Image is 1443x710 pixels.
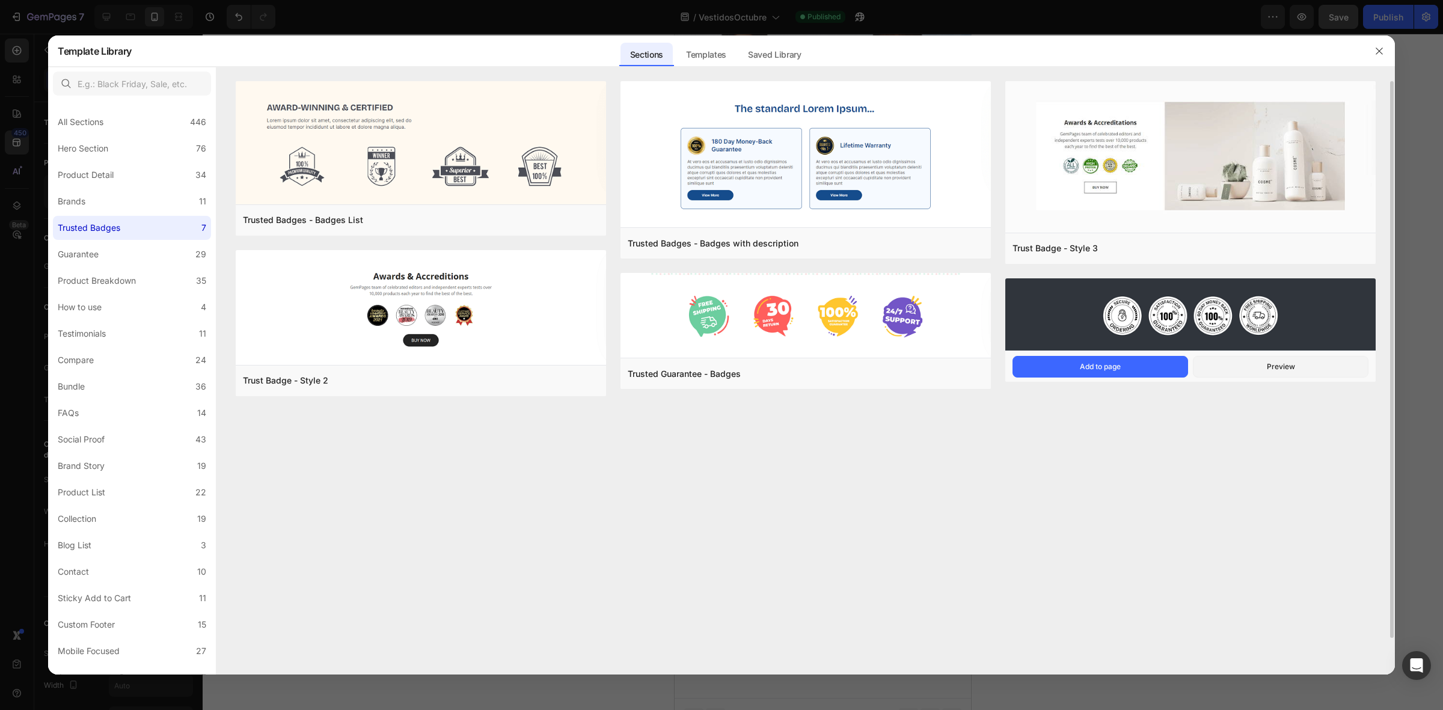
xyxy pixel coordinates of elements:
p: Su sonrisa no tiene precio [31,344,286,366]
div: Sections [620,43,673,67]
div: Generate layout [117,549,180,562]
div: 34 [195,168,206,182]
div: Trusted Guarantee - Badges [628,367,741,381]
div: Bundle [58,379,85,394]
div: Sticky Add to Cart [58,591,131,605]
div: 36 [195,379,206,394]
div: 3 [201,538,206,552]
div: 43 [195,432,206,447]
button: Preview [1193,356,1368,378]
div: All Sections [58,115,103,129]
div: Templates [676,43,736,67]
span: then drag & drop elements [103,605,192,616]
img: tbb.png [620,81,991,230]
div: Trusted Badges - Badges List [243,213,363,227]
div: 446 [190,115,206,129]
span: Add section [10,481,67,494]
div: 29 [195,247,206,262]
div: 15 [198,617,206,632]
div: 24 [195,353,206,367]
div: Product List [58,485,105,500]
div: Custom Footer [58,617,115,632]
img: tb3.png [1005,81,1376,235]
p: Fotos dignas de cuentos [PERSON_NAME] [31,409,286,430]
img: tg.png [620,273,991,360]
div: Brand Story [58,459,105,473]
div: 76 [196,141,206,156]
div: Blog List [58,538,91,552]
div: Mobile Focused [58,644,120,658]
div: Trust Badge - Style 3 [1013,241,1098,256]
div: Trusted Badges - Badges with description [628,236,798,251]
div: Social Proof [58,432,105,447]
div: 14 [197,406,206,420]
div: Testimonials [58,326,106,341]
button: Add to page [1013,356,1188,378]
div: Trusted Badges [58,221,120,235]
p: Se siente como una princesa real [31,376,286,398]
h2: Template Library [58,35,132,67]
div: Guarantee [58,247,99,262]
div: 4 [201,300,206,314]
input: E.g.: Black Friday, Sale, etc. [53,72,211,96]
div: 7 [201,670,206,685]
div: 11 [199,591,206,605]
img: tg-1.png [1005,278,1376,353]
div: Saved Library [738,43,811,67]
div: Hero Section [58,141,108,156]
div: 19 [197,459,206,473]
div: Preview [1267,361,1295,372]
div: Add blank section [112,590,185,602]
div: Announcement Bar [58,670,133,685]
div: 11 [199,194,206,209]
div: 35 [196,274,206,288]
div: 19 [197,512,206,526]
div: 7 [201,221,206,235]
div: 10 [197,565,206,579]
div: Contact [58,565,89,579]
div: 11 [199,326,206,341]
span: from URL or image [115,564,180,575]
div: Brands [58,194,85,209]
div: Open Intercom Messenger [1402,651,1431,680]
div: How to use [58,300,102,314]
div: Add to page [1080,361,1121,372]
div: Collection [58,512,96,526]
span: inspired by CRO experts [106,523,189,534]
div: 27 [196,644,206,658]
div: Product Breakdown [58,274,136,288]
div: Trust Badge - Style 2 [243,373,328,388]
img: tb2.png [236,250,606,367]
div: Product Detail [58,168,114,182]
img: tbb-2.png [236,81,606,207]
div: FAQs [58,406,79,420]
div: 22 [195,485,206,500]
div: Choose templates [112,508,185,521]
div: Compare [58,353,94,367]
